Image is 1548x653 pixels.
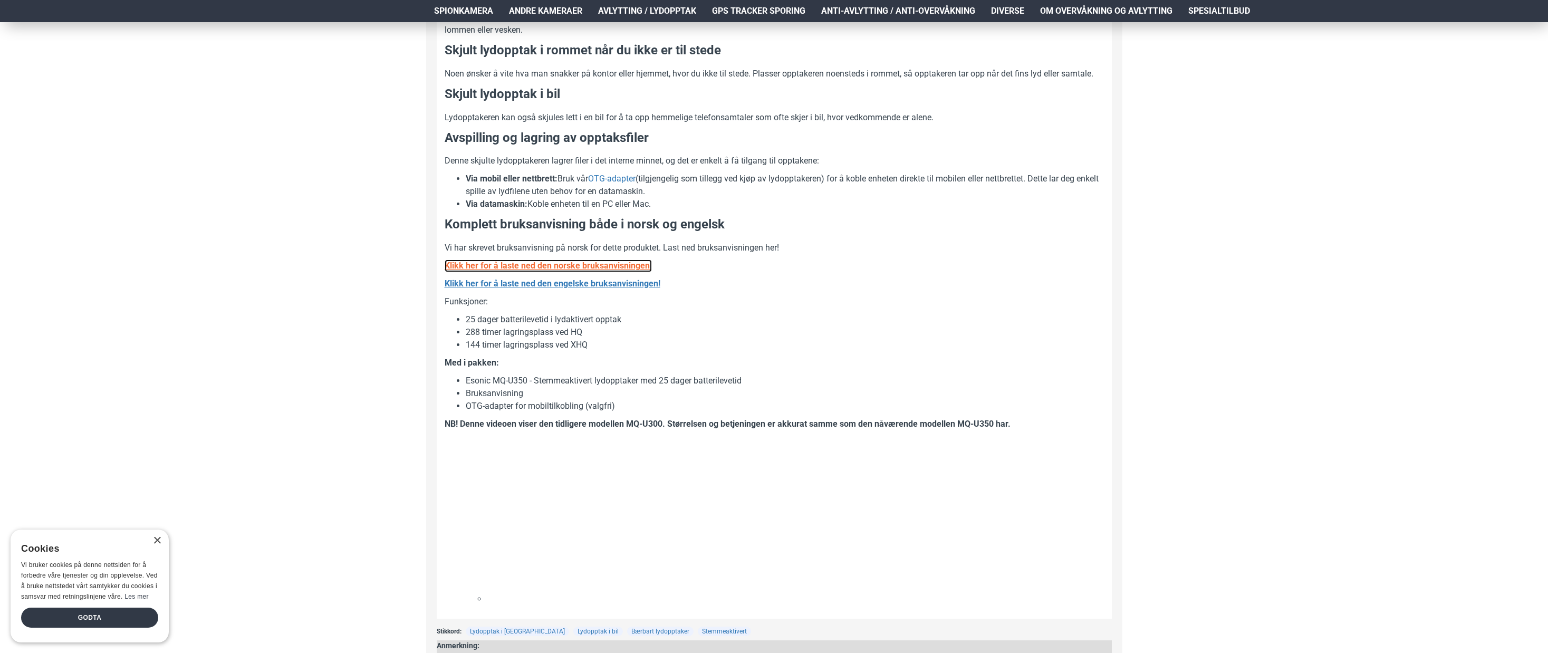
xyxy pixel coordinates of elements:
[445,277,660,290] a: Klikk her for å laste ned den engelske bruksanvisningen!
[466,326,1104,339] li: 288 timer lagringsplass ved HQ
[627,627,694,636] a: Bærbart lydopptaker
[466,387,1104,400] li: Bruksanvisning
[1188,5,1250,17] span: Spesialtilbud
[21,537,151,560] div: Cookies
[445,419,1011,429] b: NB! Denne videoen viser den tidligere modellen MQ-U300. Størrelsen og betjeningen er akkurat samm...
[445,242,1104,254] p: Vi har skrevet bruksanvisning på norsk for dette produktet. Last ned bruksanvisningen her!
[445,129,1104,147] h3: Avspilling og lagring av opptaksfiler
[445,85,1104,103] h3: Skjult lydopptak i bil
[821,5,975,17] span: Anti-avlytting / Anti-overvåkning
[445,42,1104,60] h3: Skjult lydopptak i rommet når du ikke er til stede
[445,155,1104,167] p: Denne skjulte lydopptakeren lagrer filer i det interne minnet, og det er enkelt å få tilgang til ...
[445,295,1104,308] p: Funksjoner:
[445,260,652,272] a: Klikk her for å laste ned den norske bruksanvisningen!
[1040,5,1172,17] span: Om overvåkning og avlytting
[509,5,582,17] span: Andre kameraer
[434,5,493,17] span: Spionkamera
[466,400,1104,412] li: OTG-adapter for mobiltilkobling (valgfri)
[437,627,461,636] span: Stikkord:
[21,608,158,628] div: Godta
[445,279,660,289] b: Klikk her for å laste ned den engelske bruksanvisningen!
[466,198,1104,210] li: Koble enheten til en PC eller Mac.
[445,261,652,271] b: Klikk her for å laste ned den norske bruksanvisningen!
[991,5,1024,17] span: Diverse
[466,339,1104,351] li: 144 timer lagringsplass ved XHQ
[466,199,527,209] b: Via datamaskin:
[153,537,161,545] div: Close
[466,627,569,636] a: Lydopptak i [GEOGRAPHIC_DATA]
[445,11,1104,36] p: Du setter på opptakeren med et enkelt knappetrykk, og putter opptakeren inn i lomma eller vesken....
[437,640,841,651] div: Anmerkning:
[573,627,623,636] a: Lydopptak i bil
[21,561,158,600] span: Vi bruker cookies på denne nettsiden for å forbedre våre tjenester og din opplevelse. Ved å bruke...
[466,174,557,184] b: Via mobil eller nettbrett:
[466,374,1104,387] li: Esonic MQ-U350 - Stemmeaktivert lydopptaker med 25 dager batterilevetid
[698,627,751,636] a: Stemmeaktivert
[445,111,1104,124] p: Lydopptakeren kan også skjules lett i en bil for å ta opp hemmelige telefonsamtaler som ofte skje...
[445,358,499,368] b: Med i pakken:
[124,593,148,600] a: Les mer, opens a new window
[712,5,805,17] span: GPS Tracker Sporing
[466,313,1104,326] li: 25 dager batterilevetid i lydaktivert opptak
[445,68,1104,80] p: Noen ønsker å vite hva man snakker på kontor eller hjemmet, hvor du ikke til stede. Plasser oppta...
[466,172,1104,198] li: Bruk vår (tilgjengelig som tillegg ved kjøp av lydopptakeren) for å koble enheten direkte til mob...
[445,216,1104,234] h3: Komplett bruksanvisning både i norsk og engelsk
[588,172,636,185] a: OTG-adapter
[598,5,696,17] span: Avlytting / Lydopptak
